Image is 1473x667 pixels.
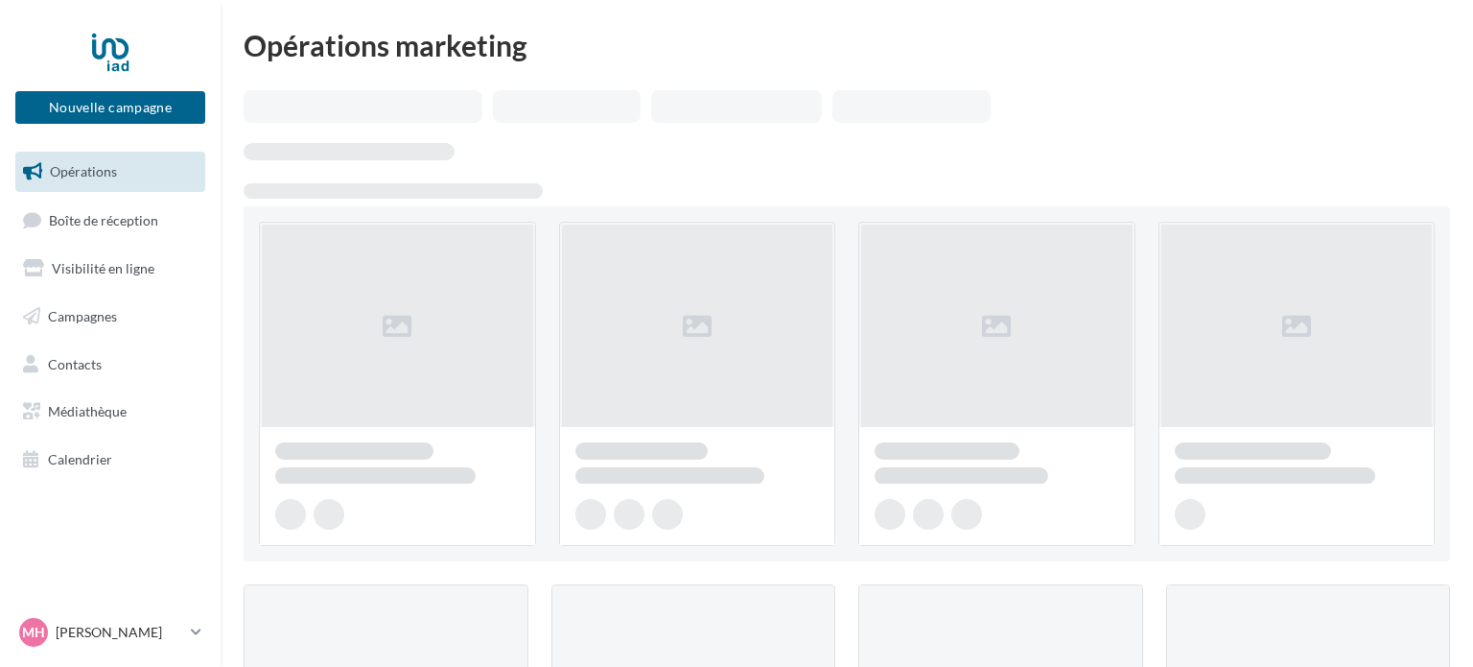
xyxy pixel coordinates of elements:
a: Visibilité en ligne [12,249,209,289]
button: Nouvelle campagne [15,91,205,124]
span: Médiathèque [48,403,127,419]
div: Opérations marketing [244,31,1450,60]
span: Campagnes [48,308,117,324]
a: Calendrier [12,440,209,480]
p: [PERSON_NAME] [56,623,183,642]
a: MH [PERSON_NAME] [15,614,205,651]
a: Campagnes [12,297,209,337]
a: Médiathèque [12,392,209,432]
span: Boîte de réception [49,211,158,227]
a: Opérations [12,152,209,192]
a: Boîte de réception [12,200,209,241]
span: Opérations [50,163,117,179]
span: Calendrier [48,451,112,467]
a: Contacts [12,345,209,385]
span: MH [22,623,45,642]
span: Visibilité en ligne [52,260,154,276]
span: Contacts [48,355,102,371]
